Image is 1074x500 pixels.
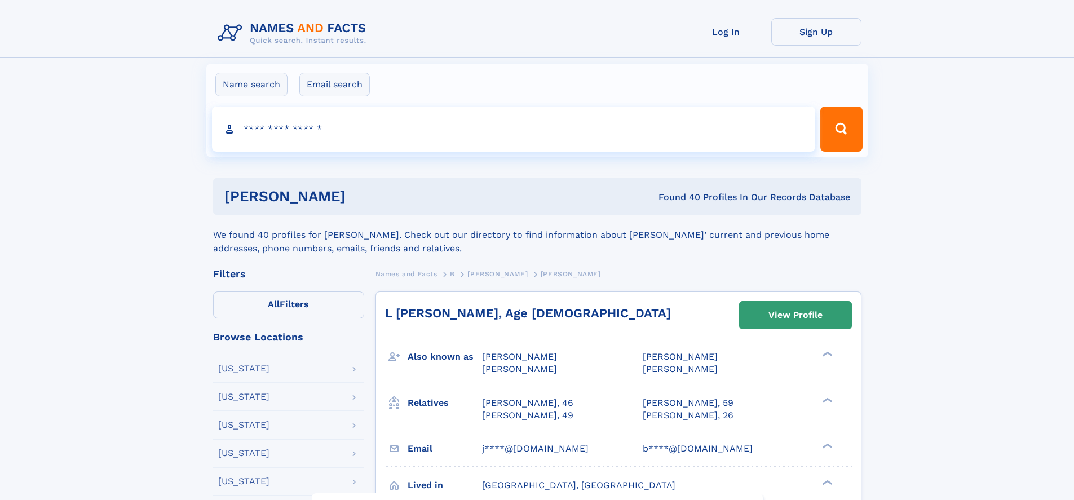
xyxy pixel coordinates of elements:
[224,189,502,203] h1: [PERSON_NAME]
[408,393,482,413] h3: Relatives
[299,73,370,96] label: Email search
[213,332,364,342] div: Browse Locations
[385,306,671,320] a: L [PERSON_NAME], Age [DEMOGRAPHIC_DATA]
[408,476,482,495] h3: Lived in
[375,267,437,281] a: Names and Facts
[681,18,771,46] a: Log In
[450,270,455,278] span: B
[820,479,833,486] div: ❯
[218,421,269,430] div: [US_STATE]
[643,364,718,374] span: [PERSON_NAME]
[482,351,557,362] span: [PERSON_NAME]
[213,215,861,255] div: We found 40 profiles for [PERSON_NAME]. Check out our directory to find information about [PERSON...
[643,397,733,409] a: [PERSON_NAME], 59
[213,269,364,279] div: Filters
[643,351,718,362] span: [PERSON_NAME]
[482,397,573,409] a: [PERSON_NAME], 46
[820,396,833,404] div: ❯
[218,364,269,373] div: [US_STATE]
[740,302,851,329] a: View Profile
[218,477,269,486] div: [US_STATE]
[215,73,288,96] label: Name search
[482,364,557,374] span: [PERSON_NAME]
[820,351,833,358] div: ❯
[820,107,862,152] button: Search Button
[771,18,861,46] a: Sign Up
[643,409,733,422] a: [PERSON_NAME], 26
[768,302,823,328] div: View Profile
[482,409,573,422] a: [PERSON_NAME], 49
[268,299,280,309] span: All
[408,347,482,366] h3: Also known as
[467,270,528,278] span: [PERSON_NAME]
[820,442,833,449] div: ❯
[541,270,601,278] span: [PERSON_NAME]
[218,449,269,458] div: [US_STATE]
[482,480,675,490] span: [GEOGRAPHIC_DATA], [GEOGRAPHIC_DATA]
[450,267,455,281] a: B
[467,267,528,281] a: [PERSON_NAME]
[502,191,850,203] div: Found 40 Profiles In Our Records Database
[408,439,482,458] h3: Email
[212,107,816,152] input: search input
[218,392,269,401] div: [US_STATE]
[213,18,375,48] img: Logo Names and Facts
[213,291,364,318] label: Filters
